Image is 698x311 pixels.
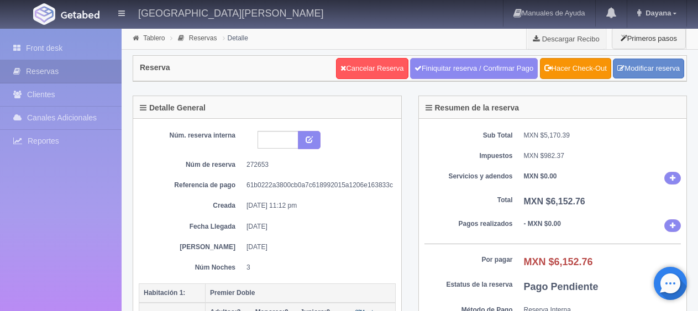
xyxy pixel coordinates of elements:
[206,283,396,303] th: Premier Doble
[424,172,513,181] dt: Servicios y adendos
[147,160,235,170] dt: Núm de reserva
[138,6,323,19] h4: [GEOGRAPHIC_DATA][PERSON_NAME]
[527,28,606,50] a: Descargar Recibo
[524,172,557,180] b: MXN $0.00
[140,104,206,112] h4: Detalle General
[612,28,686,49] button: Primeros pasos
[643,9,671,17] span: Dayana
[424,151,513,161] dt: Impuestos
[220,33,251,43] li: Detalle
[524,151,681,161] dd: MXN $982.37
[613,59,684,79] a: Modificar reserva
[424,255,513,265] dt: Por pagar
[246,243,387,252] dd: [DATE]
[143,34,165,42] a: Tablero
[147,131,235,140] dt: Núm. reserva interna
[524,131,681,140] dd: MXN $5,170.39
[246,160,387,170] dd: 272653
[33,3,55,25] img: Getabed
[147,263,235,272] dt: Núm Noches
[246,222,387,231] dd: [DATE]
[424,131,513,140] dt: Sub Total
[147,201,235,210] dt: Creada
[147,181,235,190] dt: Referencia de pago
[61,10,99,19] img: Getabed
[147,222,235,231] dt: Fecha Llegada
[246,263,387,272] dd: 3
[140,64,170,72] h4: Reserva
[424,196,513,205] dt: Total
[246,181,387,190] dd: 61b0222a3800cb0a7c618992015a1206e163833c
[246,201,387,210] dd: [DATE] 11:12 pm
[144,289,185,297] b: Habitación 1:
[524,197,585,206] b: MXN $6,152.76
[524,220,561,228] b: - MXN $0.00
[426,104,519,112] h4: Resumen de la reserva
[410,58,538,79] a: Finiquitar reserva / Confirmar Pago
[524,281,599,292] b: Pago Pendiente
[189,34,217,42] a: Reservas
[424,219,513,229] dt: Pagos realizados
[424,280,513,289] dt: Estatus de la reserva
[540,58,611,79] a: Hacer Check-Out
[336,58,408,79] a: Cancelar Reserva
[147,243,235,252] dt: [PERSON_NAME]
[524,256,593,267] b: MXN $6,152.76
